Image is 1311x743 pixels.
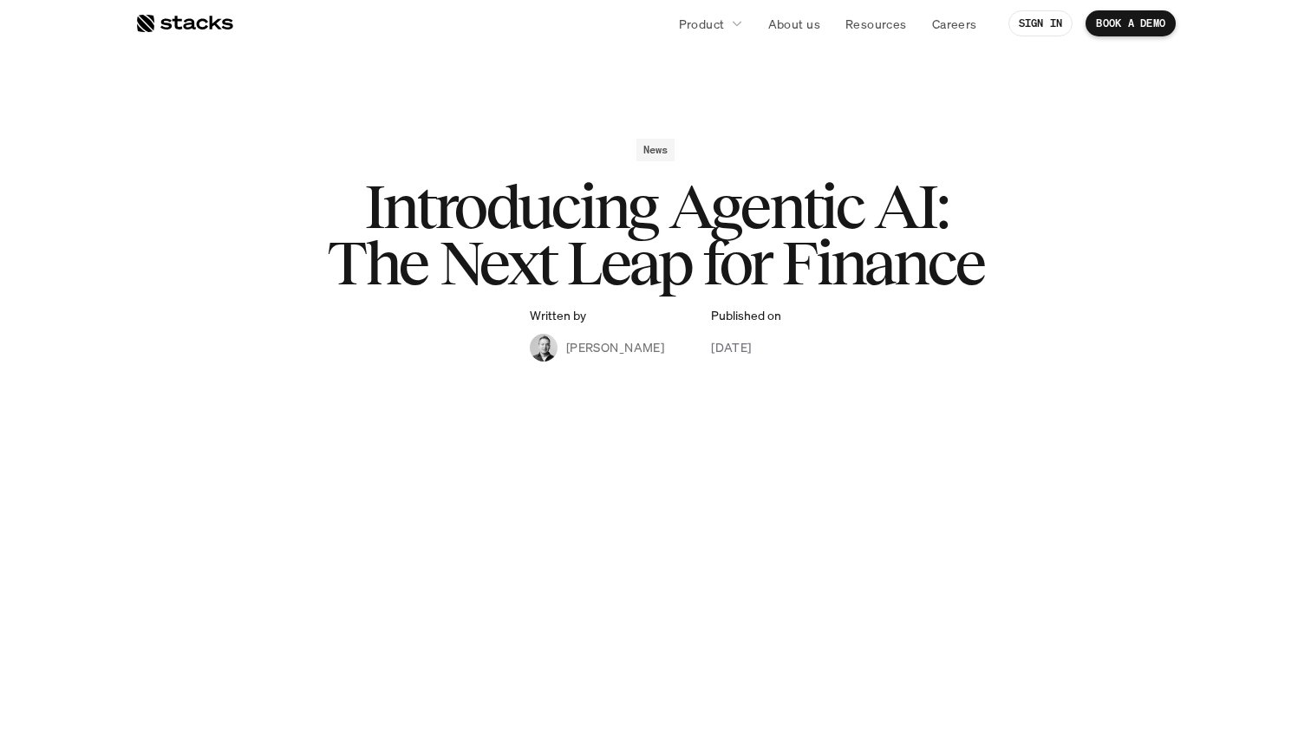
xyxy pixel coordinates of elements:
p: BOOK A DEMO [1096,17,1165,29]
a: About us [758,8,831,39]
h1: Introducing Agentic AI: The Next Leap for Finance [309,179,1002,291]
img: Albert [530,334,558,362]
p: Product [679,15,725,33]
h2: News [643,144,669,156]
a: Careers [922,8,988,39]
a: SIGN IN [1008,10,1073,36]
p: Careers [932,15,977,33]
a: BOOK A DEMO [1086,10,1176,36]
p: About us [768,15,820,33]
p: Written by [530,309,586,323]
p: [PERSON_NAME] [566,338,664,356]
p: [DATE] [711,338,752,356]
p: SIGN IN [1019,17,1063,29]
p: Resources [845,15,907,33]
a: Resources [835,8,917,39]
p: Published on [711,309,781,323]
